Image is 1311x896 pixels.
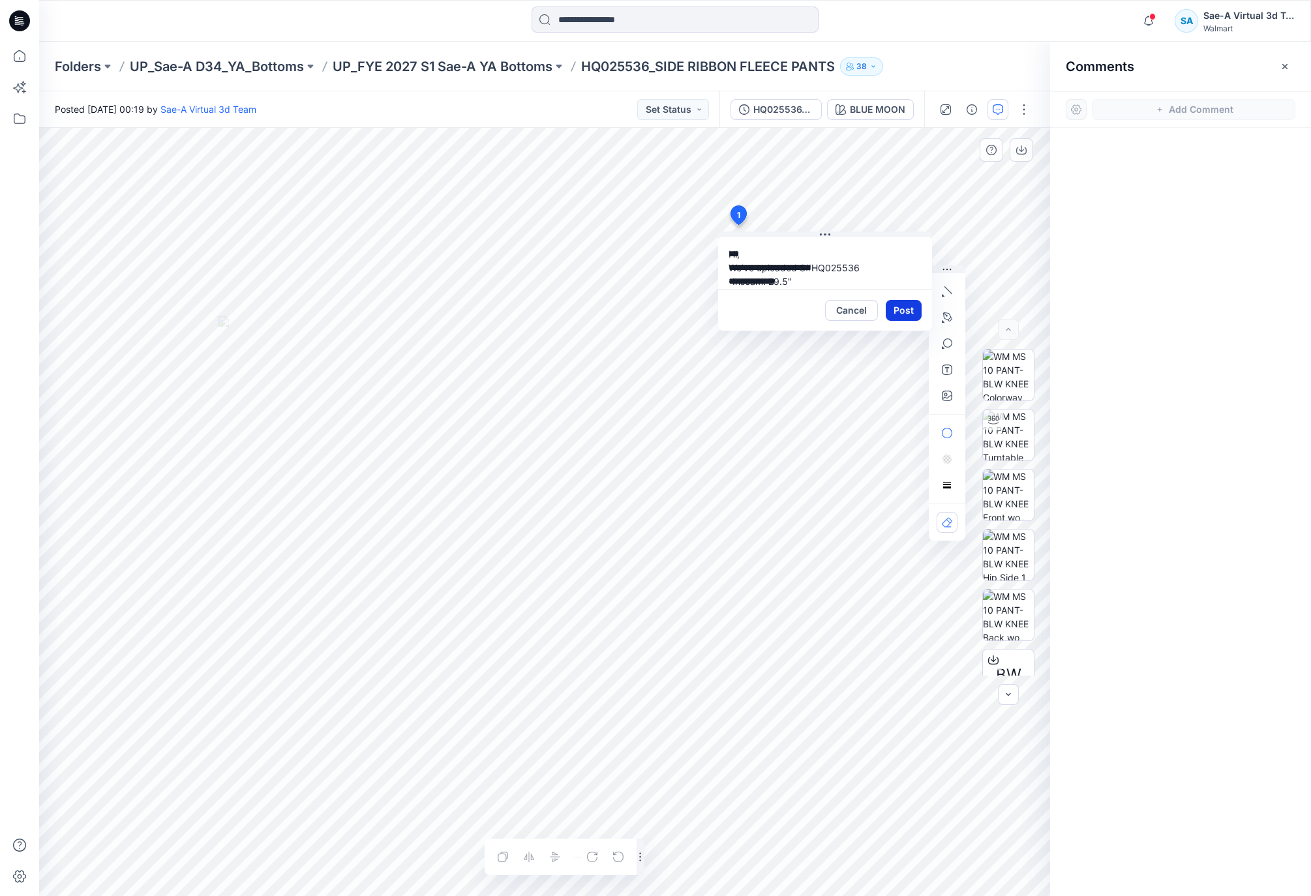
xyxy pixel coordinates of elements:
img: WM MS 10 PANT-BLW KNEE Hip Side 1 wo Avatar [983,530,1034,580]
a: Sae-A Virtual 3d Team [160,104,256,115]
span: Posted [DATE] 00:19 by [55,102,256,116]
button: Add Comment [1092,99,1295,120]
p: 38 [856,59,867,74]
button: Cancel [825,300,878,321]
div: Sae-A Virtual 3d Team [1203,8,1295,23]
div: Walmart [1203,23,1295,33]
img: WM MS 10 PANT-BLW KNEE Back wo Avatar [983,590,1034,640]
div: SA [1175,9,1198,33]
img: WM MS 10 PANT-BLW KNEE Turntable with Avatar [983,410,1034,460]
h2: Comments [1066,59,1134,74]
a: Folders [55,57,101,76]
img: WM MS 10 PANT-BLW KNEE Colorway wo Avatar [983,350,1034,400]
div: BLUE MOON [850,102,905,117]
a: UP_Sae-A D34_YA_Bottoms [130,57,304,76]
span: 1 [737,209,740,221]
span: BW [996,663,1021,687]
img: WM MS 10 PANT-BLW KNEE Front wo Avatar [983,470,1034,520]
a: UP_FYE 2027 S1 Sae-A YA Bottoms [333,57,552,76]
button: HQ025536_PP [731,99,822,120]
button: Post [886,300,922,321]
button: 38 [840,57,883,76]
button: BLUE MOON [827,99,914,120]
p: HQ025536_SIDE RIBBON FLEECE PANTS [581,57,835,76]
button: Details [961,99,982,120]
div: HQ025536_PP [753,102,813,117]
